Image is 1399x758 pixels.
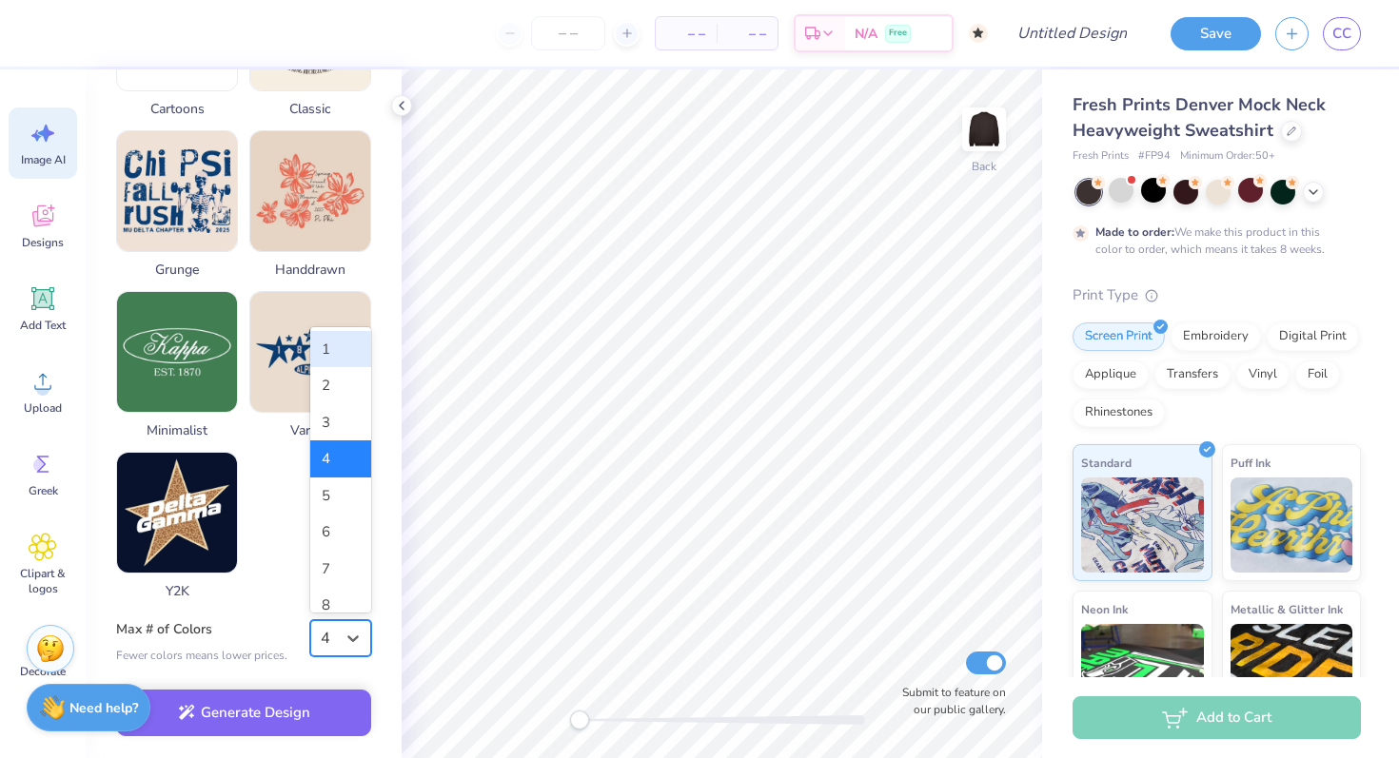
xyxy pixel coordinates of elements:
span: Standard [1081,453,1132,473]
div: 5 [310,477,371,515]
span: N/A [855,24,877,44]
div: Transfers [1154,360,1231,389]
span: Classic [249,99,371,119]
span: Puff Ink [1231,453,1271,473]
div: 6 [310,514,371,551]
span: Add Text [20,318,66,333]
div: 3 [310,404,371,441]
img: Y2K [117,453,237,573]
span: Fresh Prints Denver Mock Neck Heavyweight Sweatshirt [1073,93,1326,142]
button: Generate Design [116,690,371,736]
div: Accessibility label [570,710,589,729]
span: Upload [24,400,62,416]
div: Rhinestones [1073,398,1165,427]
span: Varsity [249,420,371,440]
div: 7 [310,551,371,588]
span: – – [728,24,766,44]
input: – – [531,16,605,50]
div: Back [972,158,996,175]
div: 4 [310,440,371,477]
span: Cartoons [116,99,238,119]
span: Handdrawn [249,260,371,280]
img: Handdrawn [250,131,370,251]
span: Image AI [21,152,66,167]
img: Metallic & Glitter Ink [1231,624,1353,719]
span: Neon Ink [1081,599,1128,619]
div: Screen Print [1073,322,1165,351]
div: Embroidery [1171,322,1261,351]
div: 1 [310,331,371,368]
span: Clipart & logos [11,566,74,596]
span: Free [889,27,907,40]
div: 4 [321,627,334,650]
span: Y2K [116,581,238,601]
label: Submit to feature on our public gallery. [892,684,1006,718]
strong: Need help? [69,699,138,717]
a: CC [1323,17,1361,50]
img: Neon Ink [1081,624,1204,719]
span: Minimalist [116,420,238,440]
span: Grunge [116,260,238,280]
span: – – [667,24,705,44]
span: Metallic & Glitter Ink [1231,599,1343,619]
label: Max # of Colors [116,620,287,639]
strong: Made to order: [1095,224,1174,240]
span: Greek [29,483,58,498]
span: Decorate [20,664,66,679]
span: Designs [22,235,64,250]
img: Minimalist [117,292,237,412]
img: Standard [1081,477,1204,573]
img: Puff Ink [1231,477,1353,573]
div: Fewer colors means lower prices. [116,647,287,664]
span: Fresh Prints [1073,148,1129,165]
img: Back [965,110,1003,148]
img: Varsity [250,292,370,412]
input: Untitled Design [1002,14,1142,52]
img: Grunge [117,131,237,251]
span: Minimum Order: 50 + [1180,148,1275,165]
div: Foil [1295,360,1340,389]
span: # FP94 [1138,148,1171,165]
div: Vinyl [1236,360,1290,389]
span: CC [1332,23,1351,45]
button: Save [1171,17,1261,50]
div: 2 [310,367,371,404]
div: Print Type [1073,284,1361,306]
div: Applique [1073,360,1149,389]
div: Digital Print [1267,322,1359,351]
div: We make this product in this color to order, which means it takes 8 weeks. [1095,224,1330,258]
div: 8 [310,587,371,624]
